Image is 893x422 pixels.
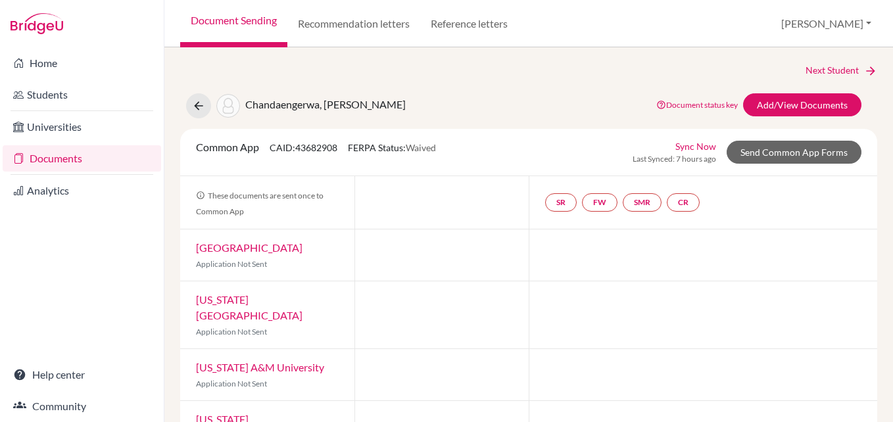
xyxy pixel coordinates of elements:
span: Last Synced: 7 hours ago [633,153,716,165]
a: SR [545,193,577,212]
a: Add/View Documents [743,93,861,116]
span: These documents are sent once to Common App [196,191,324,216]
span: Application Not Sent [196,327,267,337]
span: FERPA Status: [348,142,436,153]
a: FW [582,193,617,212]
a: Analytics [3,177,161,204]
span: Common App [196,141,259,153]
a: Home [3,50,161,76]
a: Document status key [656,100,738,110]
span: Waived [406,142,436,153]
span: Application Not Sent [196,259,267,269]
span: Application Not Sent [196,379,267,388]
a: Sync Now [675,139,716,153]
a: [US_STATE] A&M University [196,361,324,373]
a: Next Student [806,63,877,78]
a: [GEOGRAPHIC_DATA] [196,241,302,254]
a: Students [3,82,161,108]
a: [US_STATE][GEOGRAPHIC_DATA] [196,293,302,321]
a: SMR [623,193,662,212]
a: Community [3,393,161,419]
a: Send Common App Forms [727,141,861,164]
span: CAID: 43682908 [270,142,337,153]
a: Help center [3,362,161,388]
img: Bridge-U [11,13,63,34]
button: [PERSON_NAME] [775,11,877,36]
a: Documents [3,145,161,172]
a: CR [667,193,700,212]
span: Chandaengerwa, [PERSON_NAME] [245,98,406,110]
a: Universities [3,114,161,140]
